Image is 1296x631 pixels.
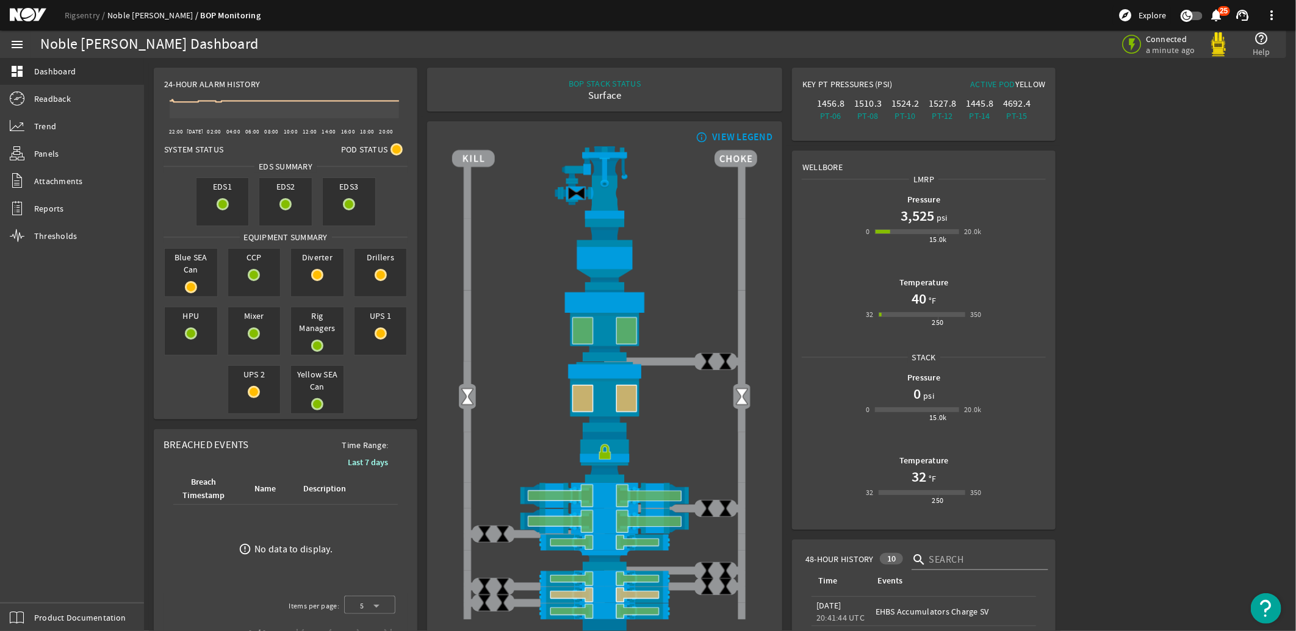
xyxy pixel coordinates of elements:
img: PipeRamOpen.png [452,534,757,551]
div: PT-06 [815,110,847,122]
div: Breach Timestamp [180,476,227,502]
img: FlexJoint.png [452,219,757,290]
img: PipeRamOpen.png [452,571,757,587]
div: PT-10 [889,110,921,122]
span: LMRP [909,173,938,185]
span: Breached Events [164,438,249,451]
span: EDS2 [259,178,312,195]
h1: 40 [912,289,926,308]
div: 10 [880,553,904,565]
span: 48-Hour History [805,553,874,565]
a: Rigsentry [65,10,107,21]
mat-icon: menu [10,37,24,52]
img: Yellowpod.svg [1206,32,1231,57]
div: 1445.8 [963,98,996,110]
img: RiserAdapter.png [452,146,757,219]
div: 1510.3 [852,98,884,110]
span: Attachments [34,175,83,187]
img: LowerAnnularOpenBlock.png [452,362,757,432]
div: Items per page: [289,600,339,612]
span: Mixer [228,307,281,324]
span: System Status [164,143,223,155]
b: Pressure [907,372,940,383]
text: 02:00 [207,128,221,135]
span: Connected [1146,34,1198,45]
span: °F [926,294,937,307]
div: Wellbore [793,151,1055,173]
div: 32 [866,308,874,321]
div: 1456.8 [815,98,847,110]
span: Panels [34,148,59,160]
span: 24-Hour Alarm History [164,78,260,90]
span: Help [1253,46,1270,58]
span: UPS 2 [228,366,281,383]
text: 08:00 [264,128,278,135]
span: Drillers [355,249,407,266]
span: Product Documentation [34,611,126,624]
div: Surface [569,90,641,102]
img: ValveClose.png [698,352,716,371]
img: PipeRamOpen.png [452,603,757,619]
h1: 3,525 [901,206,934,226]
img: Valve2Close.png [567,184,586,202]
span: psi [934,212,948,224]
div: 15.0k [929,412,947,424]
span: HPU [165,307,217,324]
mat-icon: notifications [1209,8,1224,23]
span: Yellow [1015,79,1046,90]
span: EDS3 [323,178,375,195]
div: EHBS Accumulators Charge SV [876,605,1032,618]
div: 32 [866,487,874,499]
input: Search [929,552,1039,567]
a: BOP Monitoring [201,10,261,21]
button: Explore [1113,5,1171,25]
img: ValveClose.png [494,594,512,612]
text: 16:00 [341,128,355,135]
span: psi [921,390,934,402]
img: ShearRamOpen.png [452,483,757,508]
text: 12:00 [303,128,317,135]
div: Events [877,574,902,588]
span: EDS1 [196,178,249,195]
b: Pressure [907,194,940,205]
div: Breach Timestamp [178,476,238,502]
img: UpperAnnularOpen.png [452,290,757,362]
span: Explore [1139,9,1166,21]
img: Valve2Open.png [733,387,751,405]
b: Temperature [899,277,949,288]
span: CCP [228,249,281,266]
mat-icon: explore [1118,8,1132,23]
div: 15.0k [929,234,947,246]
div: BOP STACK STATUS [569,77,641,90]
span: a minute ago [1146,45,1198,55]
div: PT-15 [1001,110,1033,122]
span: Pod Status [341,143,388,155]
mat-icon: dashboard [10,64,24,79]
mat-icon: help_outline [1255,31,1269,46]
div: 20.0k [964,226,982,238]
div: Name [254,482,276,496]
img: ValveClose.png [475,525,494,543]
button: more_vert [1257,1,1286,30]
div: 250 [932,316,944,329]
div: PT-08 [852,110,884,122]
div: Description [303,482,346,496]
text: 22:00 [169,128,183,135]
img: ValveClose.png [698,577,716,596]
h1: 32 [912,467,926,487]
div: 250 [932,494,944,507]
div: 0 [866,226,869,238]
span: Diverter [291,249,344,266]
div: 4692.4 [1001,98,1033,110]
div: Time [816,574,861,588]
span: Yellow SEA Can [291,366,344,395]
span: Trend [34,120,56,132]
div: Events [876,574,1027,588]
span: Readback [34,93,71,105]
span: Time Range: [333,439,398,451]
span: EDS SUMMARY [254,160,317,173]
img: ValveClose.png [716,352,735,371]
div: PT-14 [963,110,996,122]
mat-icon: support_agent [1235,8,1250,23]
legacy-datetime-component: [DATE] [816,600,841,611]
